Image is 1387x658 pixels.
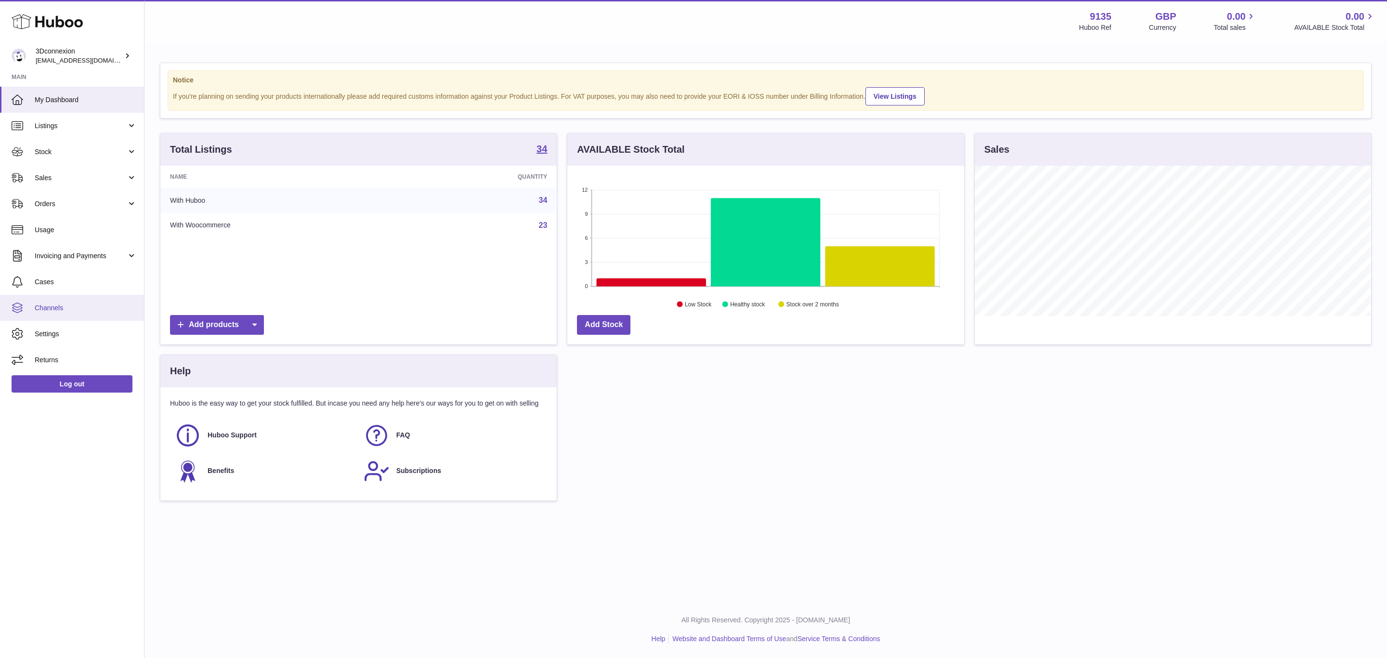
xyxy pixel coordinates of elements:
[577,143,684,156] h3: AVAILABLE Stock Total
[170,315,264,335] a: Add products
[35,199,127,209] span: Orders
[865,87,925,105] a: View Listings
[173,86,1359,105] div: If you're planning on sending your products internationally please add required customs informati...
[175,422,354,448] a: Huboo Support
[36,56,142,64] span: [EMAIL_ADDRESS][DOMAIN_NAME]
[160,188,406,213] td: With Huboo
[1346,10,1364,23] span: 0.00
[364,422,543,448] a: FAQ
[1214,10,1256,32] a: 0.00 Total sales
[798,635,880,643] a: Service Terms & Conditions
[35,277,137,287] span: Cases
[585,235,588,241] text: 6
[582,187,588,193] text: 12
[585,259,588,265] text: 3
[1294,10,1375,32] a: 0.00 AVAILABLE Stock Total
[1090,10,1112,23] strong: 9135
[396,431,410,440] span: FAQ
[786,301,839,308] text: Stock over 2 months
[539,196,548,204] a: 34
[36,47,122,65] div: 3Dconnexion
[35,121,127,131] span: Listings
[669,634,880,644] li: and
[1155,10,1176,23] strong: GBP
[170,365,191,378] h3: Help
[35,329,137,339] span: Settings
[585,211,588,217] text: 9
[160,213,406,238] td: With Woocommerce
[536,144,547,156] a: 34
[160,166,406,188] th: Name
[12,375,132,393] a: Log out
[35,95,137,105] span: My Dashboard
[35,251,127,261] span: Invoicing and Payments
[536,144,547,154] strong: 34
[170,399,547,408] p: Huboo is the easy way to get your stock fulfilled. But incase you need any help here's our ways f...
[208,466,234,475] span: Benefits
[585,283,588,289] text: 0
[406,166,557,188] th: Quantity
[539,221,548,229] a: 23
[1294,23,1375,32] span: AVAILABLE Stock Total
[35,303,137,313] span: Channels
[685,301,712,308] text: Low Stock
[1214,23,1256,32] span: Total sales
[35,355,137,365] span: Returns
[35,225,137,235] span: Usage
[173,76,1359,85] strong: Notice
[984,143,1009,156] h3: Sales
[577,315,630,335] a: Add Stock
[1079,23,1112,32] div: Huboo Ref
[731,301,766,308] text: Healthy stock
[364,458,543,484] a: Subscriptions
[672,635,786,643] a: Website and Dashboard Terms of Use
[1227,10,1246,23] span: 0.00
[175,458,354,484] a: Benefits
[152,616,1379,625] p: All Rights Reserved. Copyright 2025 - [DOMAIN_NAME]
[1149,23,1177,32] div: Currency
[208,431,257,440] span: Huboo Support
[35,147,127,157] span: Stock
[12,49,26,63] img: internalAdmin-9135@internal.huboo.com
[396,466,441,475] span: Subscriptions
[652,635,666,643] a: Help
[170,143,232,156] h3: Total Listings
[35,173,127,183] span: Sales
